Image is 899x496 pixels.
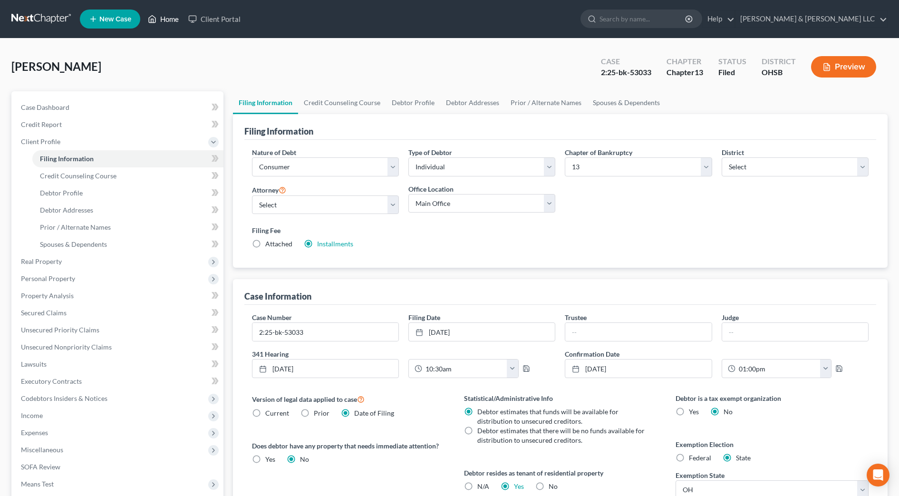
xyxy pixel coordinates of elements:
[13,458,223,476] a: SOFA Review
[252,323,398,341] input: Enter case number...
[722,323,868,341] input: --
[722,312,739,322] label: Judge
[21,428,48,437] span: Expenses
[13,373,223,390] a: Executory Contracts
[676,439,869,449] label: Exemption Election
[601,56,651,67] div: Case
[514,482,524,490] a: Yes
[565,323,711,341] input: --
[21,309,67,317] span: Secured Claims
[703,10,735,28] a: Help
[560,349,873,359] label: Confirmation Date
[21,257,62,265] span: Real Property
[735,360,821,378] input: -- : --
[736,454,751,462] span: State
[505,91,587,114] a: Prior / Alternate Names
[601,67,651,78] div: 2:25-bk-53033
[21,394,107,402] span: Codebtors Insiders & Notices
[13,287,223,304] a: Property Analysis
[676,470,725,480] label: Exemption State
[40,223,111,231] span: Prior / Alternate Names
[13,356,223,373] a: Lawsuits
[252,184,286,195] label: Attorney
[265,455,275,463] span: Yes
[477,427,645,444] span: Debtor estimates that there will be no funds available for distribution to unsecured creditors.
[676,393,869,403] label: Debtor is a tax exempt organization
[565,147,632,157] label: Chapter of Bankruptcy
[99,16,131,23] span: New Case
[265,240,292,248] span: Attached
[718,67,746,78] div: Filed
[32,219,223,236] a: Prior / Alternate Names
[354,409,394,417] span: Date of Filing
[252,225,869,235] label: Filing Fee
[32,167,223,185] a: Credit Counseling Course
[409,323,555,341] a: [DATE]
[464,468,657,478] label: Debtor resides as tenant of residential property
[40,240,107,248] span: Spouses & Dependents
[762,67,796,78] div: OHSB
[762,56,796,67] div: District
[21,411,43,419] span: Income
[408,184,454,194] label: Office Location
[408,147,452,157] label: Type of Debtor
[314,409,329,417] span: Prior
[21,343,112,351] span: Unsecured Nonpriority Claims
[440,91,505,114] a: Debtor Addresses
[11,59,101,73] span: [PERSON_NAME]
[32,150,223,167] a: Filing Information
[40,172,116,180] span: Credit Counseling Course
[549,482,558,490] span: No
[252,441,445,451] label: Does debtor have any property that needs immediate attention?
[32,236,223,253] a: Spouses & Dependents
[300,455,309,463] span: No
[422,360,507,378] input: -- : --
[587,91,666,114] a: Spouses & Dependents
[252,360,398,378] a: [DATE]
[735,10,887,28] a: [PERSON_NAME] & [PERSON_NAME] LLC
[21,480,54,488] span: Means Test
[724,408,733,416] span: No
[565,360,711,378] a: [DATE]
[265,409,289,417] span: Current
[143,10,184,28] a: Home
[40,189,83,197] span: Debtor Profile
[252,147,296,157] label: Nature of Debt
[386,91,440,114] a: Debtor Profile
[233,91,298,114] a: Filing Information
[21,120,62,128] span: Credit Report
[13,116,223,133] a: Credit Report
[477,482,489,490] span: N/A
[244,291,311,302] div: Case Information
[21,292,74,300] span: Property Analysis
[718,56,746,67] div: Status
[317,240,353,248] a: Installments
[689,454,711,462] span: Federal
[689,408,699,416] span: Yes
[477,408,619,425] span: Debtor estimates that funds will be available for distribution to unsecured creditors.
[667,67,703,78] div: Chapter
[13,304,223,321] a: Secured Claims
[32,185,223,202] a: Debtor Profile
[13,339,223,356] a: Unsecured Nonpriority Claims
[867,464,889,486] div: Open Intercom Messenger
[408,312,440,322] label: Filing Date
[21,137,60,146] span: Client Profile
[722,147,744,157] label: District
[599,10,686,28] input: Search by name...
[252,312,292,322] label: Case Number
[13,321,223,339] a: Unsecured Priority Claims
[298,91,386,114] a: Credit Counseling Course
[21,463,60,471] span: SOFA Review
[244,126,313,137] div: Filing Information
[464,393,657,403] label: Statistical/Administrative Info
[13,99,223,116] a: Case Dashboard
[21,274,75,282] span: Personal Property
[695,68,703,77] span: 13
[811,56,876,78] button: Preview
[247,349,561,359] label: 341 Hearing
[184,10,245,28] a: Client Portal
[565,312,587,322] label: Trustee
[667,56,703,67] div: Chapter
[21,446,63,454] span: Miscellaneous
